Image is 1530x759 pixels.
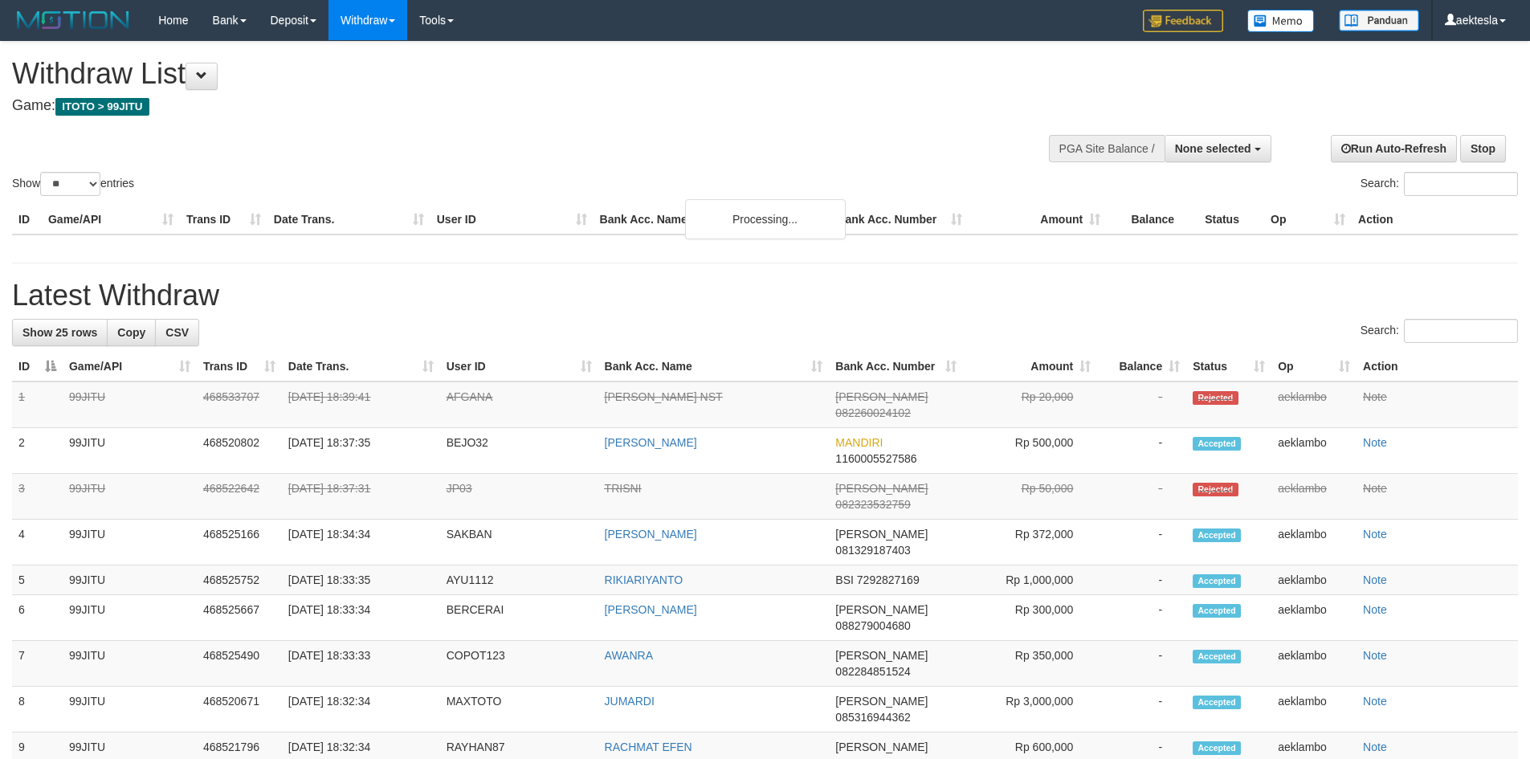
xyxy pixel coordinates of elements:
img: MOTION_logo.png [12,8,134,32]
span: Copy 088279004680 to clipboard [835,619,910,632]
img: Feedback.jpg [1143,10,1223,32]
td: BERCERAI [440,595,598,641]
td: MAXTOTO [440,687,598,732]
a: AWANRA [605,649,653,662]
span: BSI [835,573,854,586]
td: 99JITU [63,428,197,474]
td: COPOT123 [440,641,598,687]
th: Amount [969,205,1107,235]
td: [DATE] 18:33:33 [282,641,440,687]
a: Show 25 rows [12,319,108,346]
label: Search: [1361,319,1518,343]
img: panduan.png [1339,10,1419,31]
td: aeklambo [1271,641,1357,687]
td: aeklambo [1271,565,1357,595]
td: 468520671 [197,687,282,732]
td: SAKBAN [440,520,598,565]
span: Copy [117,326,145,339]
td: [DATE] 18:33:35 [282,565,440,595]
th: Bank Acc. Name [594,205,831,235]
span: MANDIRI [835,436,883,449]
td: 468525166 [197,520,282,565]
a: Stop [1460,135,1506,162]
a: Note [1363,695,1387,708]
input: Search: [1404,172,1518,196]
td: [DATE] 18:33:34 [282,595,440,641]
a: JUMARDI [605,695,655,708]
a: Note [1363,603,1387,616]
td: 99JITU [63,520,197,565]
h1: Latest Withdraw [12,280,1518,312]
th: Game/API [42,205,180,235]
div: PGA Site Balance / [1049,135,1165,162]
td: BEJO32 [440,428,598,474]
td: [DATE] 18:37:31 [282,474,440,520]
td: 468525752 [197,565,282,595]
a: Note [1363,390,1387,403]
td: 99JITU [63,641,197,687]
td: Rp 20,000 [963,382,1097,428]
a: Note [1363,741,1387,753]
a: RACHMAT EFEN [605,741,692,753]
span: Rejected [1193,391,1238,405]
td: AYU1112 [440,565,598,595]
td: - [1097,428,1186,474]
td: Rp 350,000 [963,641,1097,687]
a: [PERSON_NAME] [605,528,697,541]
a: Note [1363,573,1387,586]
span: Accepted [1193,604,1241,618]
span: None selected [1175,142,1251,155]
a: RIKIARIYANTO [605,573,683,586]
span: Copy 081329187403 to clipboard [835,544,910,557]
td: 99JITU [63,565,197,595]
a: [PERSON_NAME] [605,436,697,449]
td: - [1097,595,1186,641]
img: Button%20Memo.svg [1247,10,1315,32]
td: - [1097,565,1186,595]
th: Trans ID: activate to sort column ascending [197,352,282,382]
td: [DATE] 18:37:35 [282,428,440,474]
td: - [1097,474,1186,520]
td: 6 [12,595,63,641]
span: Show 25 rows [22,326,97,339]
td: 4 [12,520,63,565]
td: - [1097,687,1186,732]
a: CSV [155,319,199,346]
span: CSV [165,326,189,339]
th: Op [1264,205,1352,235]
th: Bank Acc. Name: activate to sort column ascending [598,352,830,382]
span: [PERSON_NAME] [835,482,928,495]
h1: Withdraw List [12,58,1004,90]
span: [PERSON_NAME] [835,649,928,662]
td: 99JITU [63,382,197,428]
td: - [1097,382,1186,428]
th: Status [1198,205,1264,235]
label: Search: [1361,172,1518,196]
th: User ID: activate to sort column ascending [440,352,598,382]
a: Note [1363,528,1387,541]
td: 468520802 [197,428,282,474]
th: Balance [1107,205,1198,235]
a: Note [1363,482,1387,495]
td: 5 [12,565,63,595]
th: Bank Acc. Number [830,205,969,235]
td: aeklambo [1271,520,1357,565]
div: Processing... [685,199,846,239]
th: Op: activate to sort column ascending [1271,352,1357,382]
button: None selected [1165,135,1271,162]
td: Rp 1,000,000 [963,565,1097,595]
span: Accepted [1193,437,1241,451]
td: 99JITU [63,595,197,641]
span: [PERSON_NAME] [835,741,928,753]
a: [PERSON_NAME] NST [605,390,723,403]
td: Rp 372,000 [963,520,1097,565]
a: Note [1363,436,1387,449]
a: Note [1363,649,1387,662]
td: [DATE] 18:32:34 [282,687,440,732]
a: TRISNI [605,482,642,495]
td: aeklambo [1271,382,1357,428]
th: Status: activate to sort column ascending [1186,352,1271,382]
span: [PERSON_NAME] [835,528,928,541]
th: Action [1357,352,1518,382]
th: ID [12,205,42,235]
